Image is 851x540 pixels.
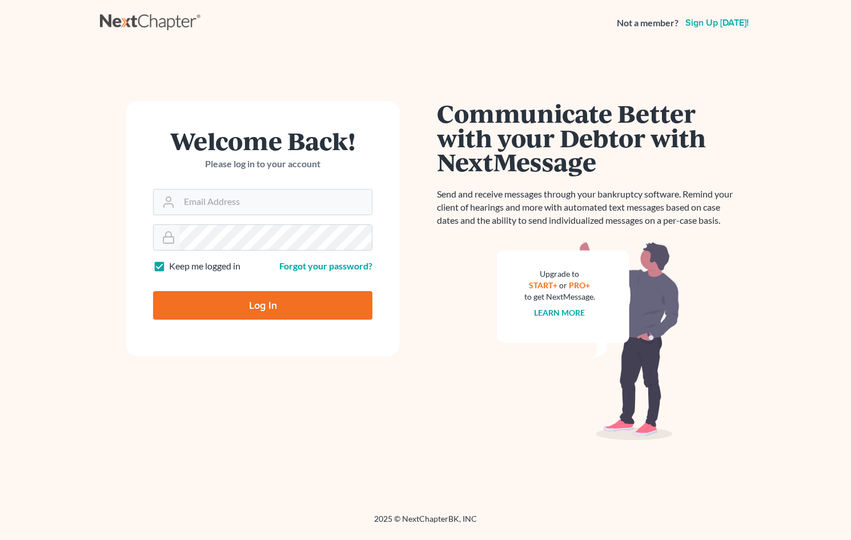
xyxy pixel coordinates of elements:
[524,268,595,280] div: Upgrade to
[535,308,585,317] a: Learn more
[560,280,568,290] span: or
[100,513,751,534] div: 2025 © NextChapterBK, INC
[153,128,372,153] h1: Welcome Back!
[169,260,240,273] label: Keep me logged in
[569,280,591,290] a: PRO+
[153,158,372,171] p: Please log in to your account
[683,18,751,27] a: Sign up [DATE]!
[497,241,680,441] img: nextmessage_bg-59042aed3d76b12b5cd301f8e5b87938c9018125f34e5fa2b7a6b67550977c72.svg
[437,101,740,174] h1: Communicate Better with your Debtor with NextMessage
[524,291,595,303] div: to get NextMessage.
[617,17,679,30] strong: Not a member?
[279,260,372,271] a: Forgot your password?
[153,291,372,320] input: Log In
[179,190,372,215] input: Email Address
[529,280,558,290] a: START+
[437,188,740,227] p: Send and receive messages through your bankruptcy software. Remind your client of hearings and mo...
